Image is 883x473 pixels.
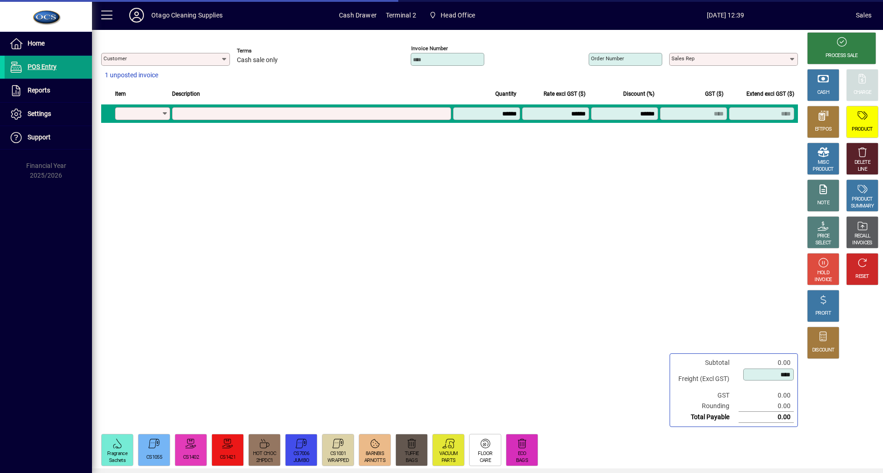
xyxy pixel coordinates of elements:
[425,7,479,23] span: Head Office
[237,48,292,54] span: Terms
[746,89,794,99] span: Extend excl GST ($)
[115,89,126,99] span: Item
[674,368,739,390] td: Freight (Excl GST)
[595,8,856,23] span: [DATE] 12:39
[674,358,739,368] td: Subtotal
[386,8,416,23] span: Terminal 2
[674,412,739,423] td: Total Payable
[293,450,309,457] div: CS7006
[815,126,832,133] div: EFTPOS
[739,358,794,368] td: 0.00
[151,8,223,23] div: Otago Cleaning Supplies
[339,8,377,23] span: Cash Drawer
[478,450,493,457] div: FLOOR
[495,89,516,99] span: Quantity
[28,40,45,47] span: Home
[814,277,831,283] div: INVOICE
[439,450,458,457] div: VACUUM
[854,159,870,166] div: DELETE
[253,450,276,457] div: HOT CHOC
[852,240,872,247] div: INVOICES
[366,450,384,457] div: 8ARNBIS
[183,454,199,461] div: CS1402
[28,133,51,141] span: Support
[856,8,872,23] div: Sales
[818,159,829,166] div: MISC
[406,457,418,464] div: BAGS
[172,89,200,99] span: Description
[826,52,858,59] div: PROCESS SALE
[854,89,872,96] div: CHARGE
[739,401,794,412] td: 0.00
[364,457,385,464] div: ARNOTTS
[518,450,527,457] div: ECO
[441,457,456,464] div: PARTS
[817,200,829,207] div: NOTE
[28,110,51,117] span: Settings
[852,126,872,133] div: PRODUCT
[107,450,127,457] div: Fragrance
[674,390,739,401] td: GST
[544,89,585,99] span: Rate excl GST ($)
[739,412,794,423] td: 0.00
[817,270,829,277] div: HOLD
[101,67,162,84] button: 1 unposted invoice
[405,450,419,457] div: TUFFIE
[220,454,235,461] div: CS1421
[28,87,50,94] span: Reports
[28,63,57,70] span: POS Entry
[851,203,874,210] div: SUMMARY
[812,347,834,354] div: DISCOUNT
[146,454,162,461] div: CS1055
[256,457,273,464] div: 2HPDC1
[705,89,723,99] span: GST ($)
[591,55,624,62] mat-label: Order number
[5,126,92,149] a: Support
[293,457,310,464] div: JUMBO
[858,166,867,173] div: LINE
[815,240,831,247] div: SELECT
[815,310,831,317] div: PROFIT
[516,457,528,464] div: BAGS
[411,45,448,52] mat-label: Invoice number
[237,57,278,64] span: Cash sale only
[855,273,869,280] div: RESET
[852,196,872,203] div: PRODUCT
[817,233,830,240] div: PRICE
[5,103,92,126] a: Settings
[327,457,349,464] div: WRAPPED
[480,457,491,464] div: CARE
[739,390,794,401] td: 0.00
[109,457,126,464] div: Sachets
[5,79,92,102] a: Reports
[817,89,829,96] div: CASH
[330,450,346,457] div: CS1001
[674,401,739,412] td: Rounding
[103,55,127,62] mat-label: Customer
[105,70,158,80] span: 1 unposted invoice
[671,55,694,62] mat-label: Sales rep
[122,7,151,23] button: Profile
[441,8,475,23] span: Head Office
[623,89,654,99] span: Discount (%)
[5,32,92,55] a: Home
[854,233,871,240] div: RECALL
[813,166,833,173] div: PRODUCT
